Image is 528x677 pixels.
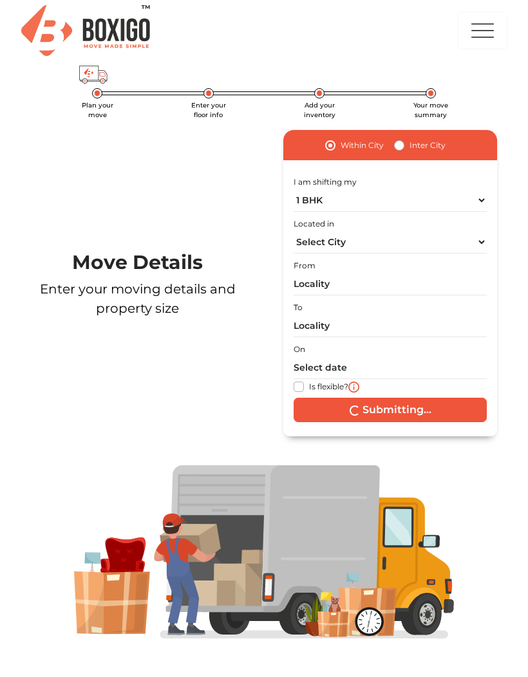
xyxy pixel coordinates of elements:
[191,101,226,119] span: Enter your floor info
[294,357,487,379] input: Select date
[294,176,357,188] label: I am shifting my
[21,251,254,274] h1: Move Details
[82,101,113,119] span: Plan your move
[294,273,487,295] input: Locality
[294,344,305,355] label: On
[410,138,446,153] label: Inter City
[304,101,335,119] span: Add your inventory
[21,5,150,56] img: Boxigo
[309,379,348,393] label: Is flexible?
[294,315,487,337] input: Locality
[294,302,303,313] label: To
[294,260,316,272] label: From
[413,101,448,119] span: Your move summary
[348,382,359,393] img: i
[341,138,384,153] label: Within City
[21,279,254,318] p: Enter your moving details and property size
[294,398,487,422] button: Submitting...
[294,218,334,230] label: Located in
